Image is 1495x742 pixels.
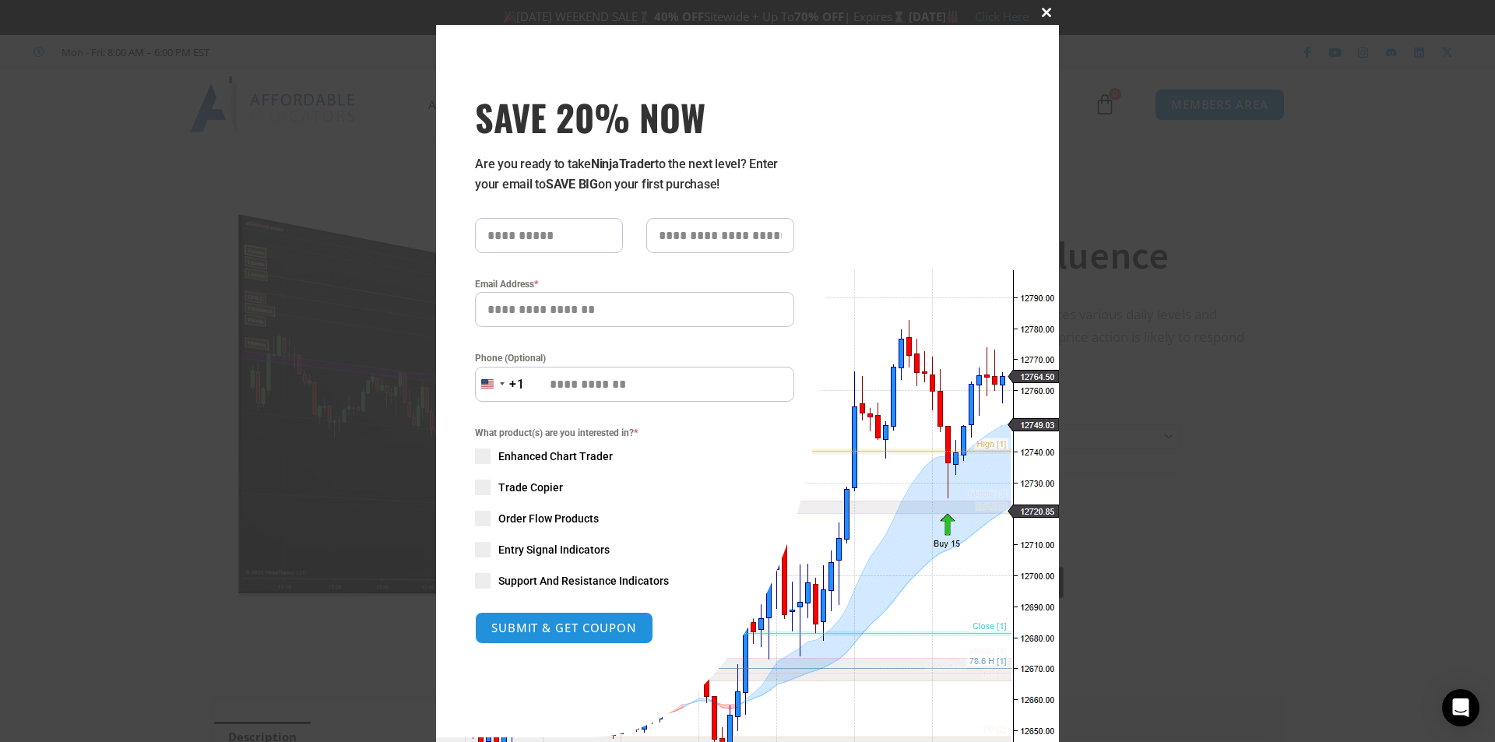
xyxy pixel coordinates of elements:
[498,448,613,464] span: Enhanced Chart Trader
[509,375,525,395] div: +1
[475,154,794,195] p: Are you ready to take to the next level? Enter your email to on your first purchase!
[475,612,653,644] button: SUBMIT & GET COUPON
[475,367,525,402] button: Selected country
[475,542,794,557] label: Entry Signal Indicators
[546,177,598,192] strong: SAVE BIG
[475,350,794,366] label: Phone (Optional)
[498,573,669,589] span: Support And Resistance Indicators
[475,276,794,292] label: Email Address
[475,448,794,464] label: Enhanced Chart Trader
[498,542,610,557] span: Entry Signal Indicators
[475,573,794,589] label: Support And Resistance Indicators
[475,95,794,139] span: SAVE 20% NOW
[498,511,599,526] span: Order Flow Products
[475,511,794,526] label: Order Flow Products
[498,480,563,495] span: Trade Copier
[475,425,794,441] span: What product(s) are you interested in?
[591,156,655,171] strong: NinjaTrader
[475,480,794,495] label: Trade Copier
[1442,689,1479,726] div: Open Intercom Messenger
